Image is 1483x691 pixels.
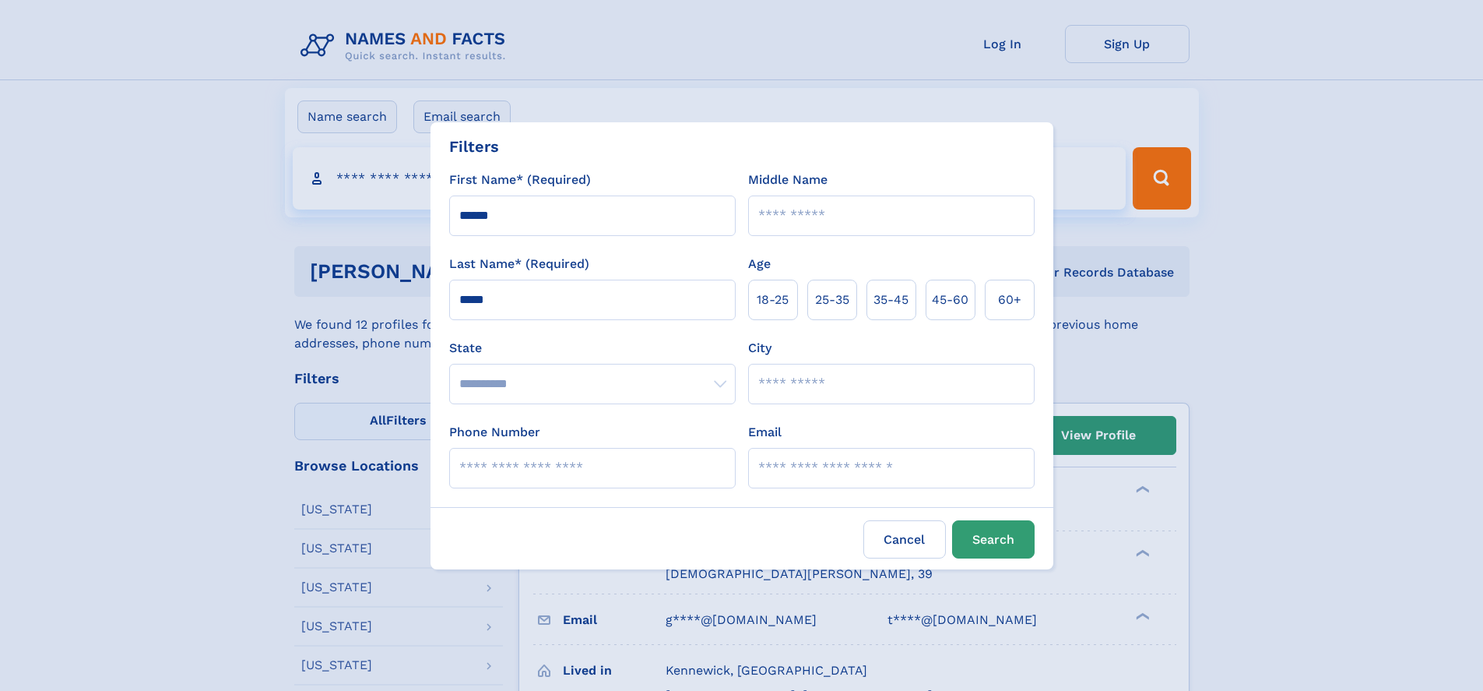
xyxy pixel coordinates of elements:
[932,291,968,309] span: 45‑60
[449,339,736,358] label: State
[863,520,946,559] label: Cancel
[449,171,591,189] label: First Name* (Required)
[757,291,789,309] span: 18‑25
[748,171,828,189] label: Middle Name
[873,291,908,309] span: 35‑45
[748,255,771,273] label: Age
[952,520,1035,559] button: Search
[998,291,1021,309] span: 60+
[449,423,540,442] label: Phone Number
[748,339,771,358] label: City
[815,291,849,309] span: 25‑35
[449,255,589,273] label: Last Name* (Required)
[748,423,782,442] label: Email
[449,135,499,158] div: Filters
